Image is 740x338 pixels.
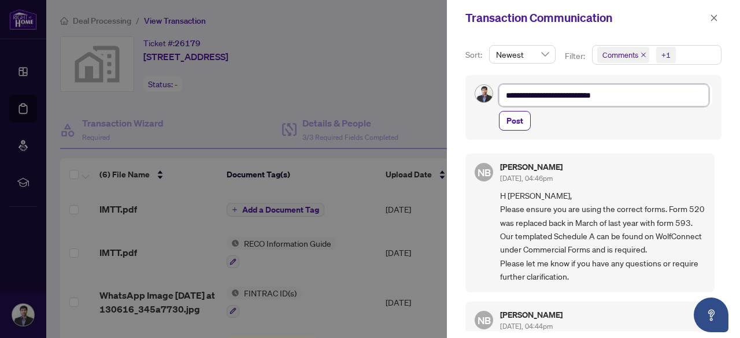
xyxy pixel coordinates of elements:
button: Open asap [694,298,728,332]
span: Comments [597,47,649,63]
h5: [PERSON_NAME] [500,163,563,171]
span: Post [506,112,523,130]
div: Transaction Communication [465,9,706,27]
span: Newest [496,46,549,63]
span: [DATE], 04:44pm [500,322,553,330]
span: H [PERSON_NAME], Please ensure you are using the correct forms. Form 520 was replaced back in Mar... [500,189,705,284]
span: NB [477,313,491,328]
p: Filter: [565,50,587,62]
div: +1 [661,49,671,61]
span: Comments [602,49,638,61]
h5: [PERSON_NAME] [500,311,563,319]
p: Sort: [465,49,484,61]
span: close [710,14,718,22]
span: close [641,52,646,58]
img: Profile Icon [475,85,493,102]
span: [DATE], 04:46pm [500,174,553,183]
span: NB [477,164,491,180]
button: Post [499,111,531,131]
